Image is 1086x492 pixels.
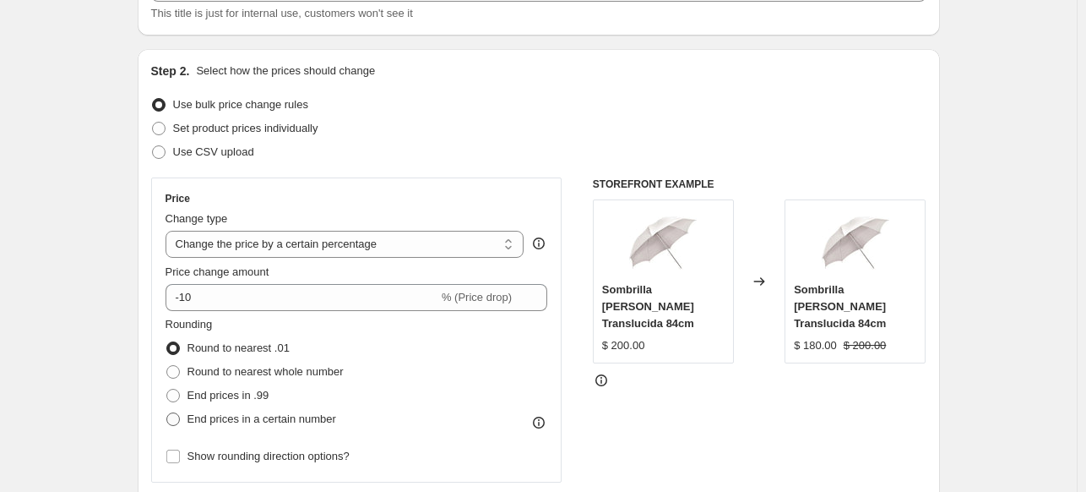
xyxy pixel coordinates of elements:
[794,337,837,354] div: $ 180.00
[602,337,645,354] div: $ 200.00
[602,283,694,330] span: Sombrilla [PERSON_NAME] Translucida 84cm
[173,145,254,158] span: Use CSV upload
[173,122,318,134] span: Set product prices individually
[629,209,697,276] img: sombrillablanca_80x.jpg
[151,63,190,79] h2: Step 2.
[166,192,190,205] h3: Price
[442,291,512,303] span: % (Price drop)
[166,284,438,311] input: -15
[173,98,308,111] span: Use bulk price change rules
[187,389,269,402] span: End prices in .99
[187,365,344,378] span: Round to nearest whole number
[151,7,413,19] span: This title is just for internal use, customers won't see it
[166,265,269,278] span: Price change amount
[794,283,886,330] span: Sombrilla [PERSON_NAME] Translucida 84cm
[822,209,889,276] img: sombrillablanca_80x.jpg
[530,235,547,252] div: help
[187,450,350,462] span: Show rounding direction options?
[187,413,336,425] span: End prices in a certain number
[187,342,290,354] span: Round to nearest .01
[196,63,375,79] p: Select how the prices should change
[593,178,926,191] h6: STOREFRONT EXAMPLE
[166,212,228,225] span: Change type
[166,318,213,331] span: Rounding
[844,337,887,354] strike: $ 200.00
